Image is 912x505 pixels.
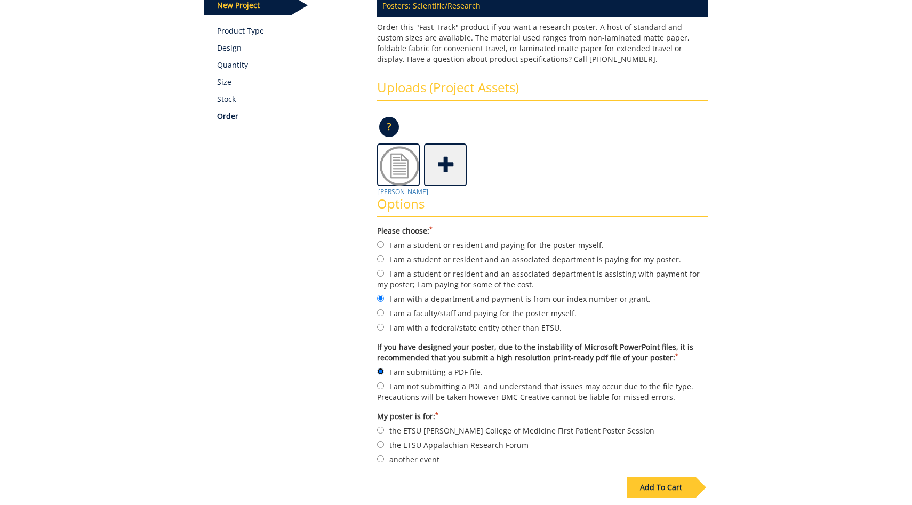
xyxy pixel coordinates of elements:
input: I am a faculty/staff and paying for the poster myself. [377,309,384,316]
input: the ETSU Appalachian Research Forum [377,441,384,448]
input: I am not submitting a PDF and understand that issues may occur due to the file type. Precautions ... [377,382,384,389]
label: Please choose: [377,226,708,236]
p: Order [217,111,362,122]
input: I am a student or resident and paying for the poster myself. [377,241,384,248]
label: I am submitting a PDF file. [377,366,708,378]
div: Add To Cart [627,477,695,498]
p: Quantity [217,60,362,70]
a: Product Type [217,26,362,36]
h3: Uploads (Project Assets) [377,81,708,101]
label: the ETSU Appalachian Research Forum [377,439,708,451]
p: Size [217,77,362,87]
input: another event [377,455,384,462]
label: I am with a federal/state entity other than ETSU. [377,322,708,333]
input: I am with a department and payment is from our index number or grant. [377,295,384,302]
label: My poster is for: [377,411,708,422]
label: I am a student or resident and an associated department is assisting with payment for my poster; ... [377,268,708,290]
h3: Options [377,197,708,217]
input: I am a student or resident and an associated department is paying for my poster. [377,255,384,262]
p: ? [379,117,399,137]
label: the ETSU [PERSON_NAME] College of Medicine First Patient Poster Session [377,424,708,436]
label: another event [377,453,708,465]
input: the ETSU [PERSON_NAME] College of Medicine First Patient Poster Session [377,427,384,434]
label: I am a student or resident and paying for the poster myself. [377,239,708,251]
p: Stock [217,94,362,105]
p: Design [217,43,362,53]
label: I am with a department and payment is from our index number or grant. [377,293,708,304]
p: Order this "Fast-Track" product if you want a research poster. A host of standard and custom size... [377,22,708,65]
label: I am not submitting a PDF and understand that issues may occur due to the file type. Precautions ... [377,380,708,403]
input: I am submitting a PDF file. [377,368,384,375]
label: If you have designed your poster, due to the instability of Microsoft PowerPoint files, it is rec... [377,342,708,363]
input: I am a student or resident and an associated department is assisting with payment for my poster; ... [377,270,384,277]
label: I am a faculty/staff and paying for the poster myself. [377,307,708,319]
img: Doc2.png [378,145,421,187]
label: I am a student or resident and an associated department is paying for my poster. [377,253,708,265]
input: I am with a federal/state entity other than ETSU. [377,324,384,331]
